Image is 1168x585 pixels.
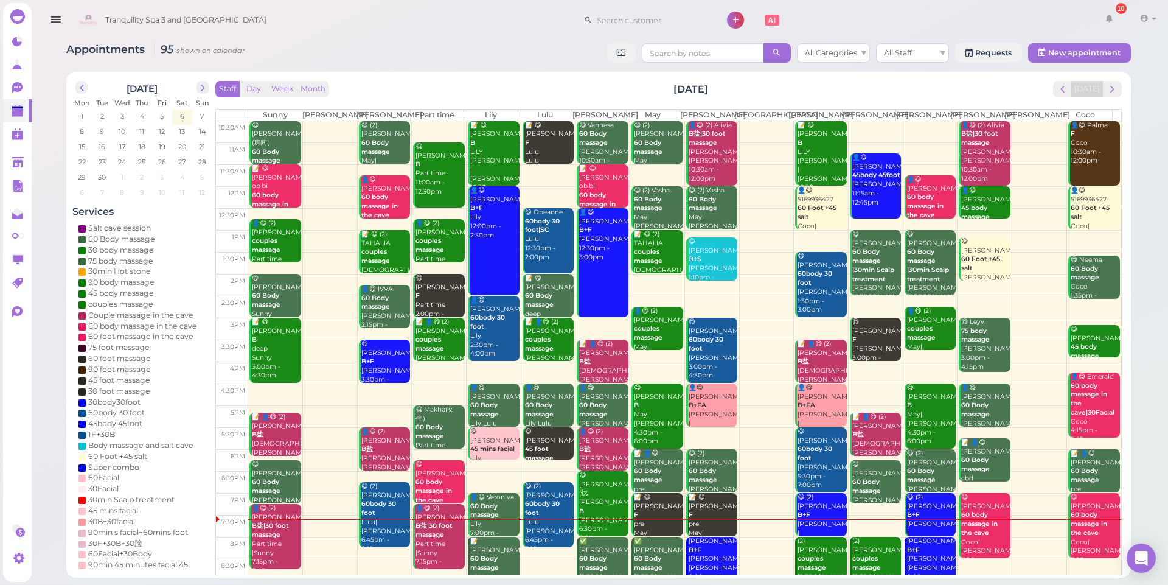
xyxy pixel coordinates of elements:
b: 60 Body massage [634,555,662,572]
b: 60 Foot +45 salt [1071,204,1110,221]
b: 60 Body massage [852,478,881,495]
span: 1pm [232,233,245,241]
input: Search customer [593,10,711,30]
b: B [634,401,639,409]
th: [PERSON_NAME] [842,110,896,121]
div: 60 Body massage [88,234,155,245]
button: prev [75,81,88,94]
div: 😋 (2) [PERSON_NAME] [PERSON_NAME]|[PERSON_NAME] 6:00pm - 7:00pm [906,449,956,521]
span: 22 [77,156,87,167]
b: 60 Body massage [579,555,608,572]
b: B+F [361,357,374,365]
b: 60 body massage in the cave|30Facial [1071,382,1114,416]
b: 60 body massage in the cave [361,193,398,219]
b: B+FA [798,401,815,409]
span: 8 [79,126,86,137]
div: 😋 [PERSON_NAME] [PERSON_NAME] 1:10pm - 2:10pm [961,237,1010,300]
div: 👤😋 [PERSON_NAME] [PERSON_NAME] |[PERSON_NAME] 4:30pm - 5:30pm [797,384,846,455]
div: 45 body massage [88,288,154,299]
div: 😋 Makha(女生） Part time 5:00pm - 6:00pm [415,405,464,468]
b: 60 Body massage [415,423,444,440]
b: F [415,292,420,300]
b: 60 body massage in the cave [1071,511,1107,536]
b: couples massage [907,324,936,342]
b: 60 Body massage [579,130,608,147]
div: 😋 [PERSON_NAME](房间） Sunny 10:30am - 11:30am [251,121,301,193]
b: B+F [689,546,701,554]
b: 60 Body massage [1071,467,1099,484]
span: 28 [197,156,207,167]
span: 8 [119,187,126,198]
th: [PERSON_NAME] [356,110,410,121]
div: Salt cave session [88,223,151,234]
span: 2 [139,172,145,183]
th: [PERSON_NAME] [302,110,356,121]
span: Wed [114,99,130,107]
span: Tranquility Spa 3 and [GEOGRAPHIC_DATA] [105,3,266,37]
span: All Staff [884,48,912,57]
span: 10 [158,187,167,198]
th: [PERSON_NAME] [680,110,734,121]
div: 😋 [PERSON_NAME] [PERSON_NAME] 1:30pm - 3:00pm [797,252,846,315]
div: 60 body massage in the cave [88,321,197,332]
button: Day [239,81,268,97]
div: 😋 [PERSON_NAME] May|[PERSON_NAME] 4:30pm - 6:00pm [633,384,683,446]
span: 16 [98,141,107,152]
b: B盐 [852,430,864,438]
div: 😋 (2) Vasha May|[PERSON_NAME] 12:00pm - 1:00pm [633,186,683,249]
b: B [470,139,475,147]
span: 1 [120,172,125,183]
div: 👤😋 [PERSON_NAME] Lily|Lulu 4:30pm - 5:30pm [470,384,519,446]
div: 📝 😋 [PERSON_NAME] ob bi [PERSON_NAME] 大盐屋 [PERSON_NAME]|Sunny 11:30am - 12:30pm [251,164,301,263]
span: 11:30am [220,167,245,175]
b: 60 Body massage [634,139,662,156]
b: B+F [470,204,483,212]
div: 👤😋 [PERSON_NAME] [PERSON_NAME] 12:30pm - 3:00pm [579,208,628,262]
div: 👤😋 (2) [PERSON_NAME] Part time |Sunny 7:15pm - 8:45pm [251,504,301,576]
div: Couple massage in the cave [88,310,193,321]
span: 7 [99,187,105,198]
span: 7 [200,111,206,122]
span: 17 [118,141,127,152]
div: 📝 😋 [PERSON_NAME] pre May|[PERSON_NAME] 7:00pm - 8:00pm [633,493,683,565]
div: 75 body massage [88,256,153,267]
th: Coco [1058,110,1112,121]
div: 😋 [PERSON_NAME] Coco|[PERSON_NAME] 7:00pm - 8:30pm [1070,493,1120,573]
div: 👤😋 IVVA [PERSON_NAME] 2:15pm - 3:15pm [361,285,410,338]
div: 😋 [PERSON_NAME] [PERSON_NAME]|[PERSON_NAME] 1:00pm - 2:30pm [906,230,956,320]
input: Search by notes [642,43,763,63]
span: Tue [96,99,108,107]
button: prev [1053,81,1072,97]
b: B+F [798,511,810,519]
b: B [252,335,257,343]
b: 60 Body massage [579,401,608,418]
span: 10:30am [218,124,245,131]
b: 60 Body massage [689,467,717,484]
div: 📝 😋 (2) TAHALIA [DEMOGRAPHIC_DATA] May|[PERSON_NAME] 1:00pm - 2:00pm [633,230,683,310]
div: 😋 [PERSON_NAME] [PERSON_NAME] 3:30pm - 4:30pm [361,340,410,393]
div: 😋 [PERSON_NAME] Lily 5:30pm - 6:15pm [470,427,519,481]
b: F [634,511,638,519]
b: 60 Body massage [470,502,499,519]
th: [PERSON_NAME] [950,110,1004,121]
button: next [196,81,209,94]
th: Lulu [518,110,572,121]
b: B [907,401,912,409]
div: 😋 [PERSON_NAME] [PERSON_NAME]|[PERSON_NAME] 1:00pm - 2:30pm [852,230,901,320]
div: 👤😋 5169936427 Coco|[PERSON_NAME] 12:00pm - 1:00pm [1070,186,1120,258]
th: Lily [464,110,518,121]
b: 60body 30 foot [361,500,396,517]
b: 60body 30 foot [689,335,723,352]
span: Mon [75,99,90,107]
div: 👤😋 [PERSON_NAME] [PERSON_NAME] |[PERSON_NAME] 11:45am - 12:45pm [361,175,410,265]
div: 😋 (2) [PERSON_NAME] [PERSON_NAME] |[PERSON_NAME] 7:00pm - 8:00pm [906,493,956,565]
span: 12 [158,126,167,137]
div: 😋 [PERSON_NAME] May|[PERSON_NAME] 4:30pm - 6:00pm [906,384,956,446]
span: 4 [139,111,145,122]
div: 😋 [PERSON_NAME] [PERSON_NAME]|Sunny 6:15pm - 7:15pm [852,460,901,523]
b: 60 Body massage [525,292,554,309]
span: 12 [198,187,207,198]
b: B [579,507,584,515]
div: 😋 (2) [PERSON_NAME] [PERSON_NAME] |[PERSON_NAME] 7:00pm - 8:00pm [797,493,846,565]
b: 60 Body massage [961,456,990,473]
